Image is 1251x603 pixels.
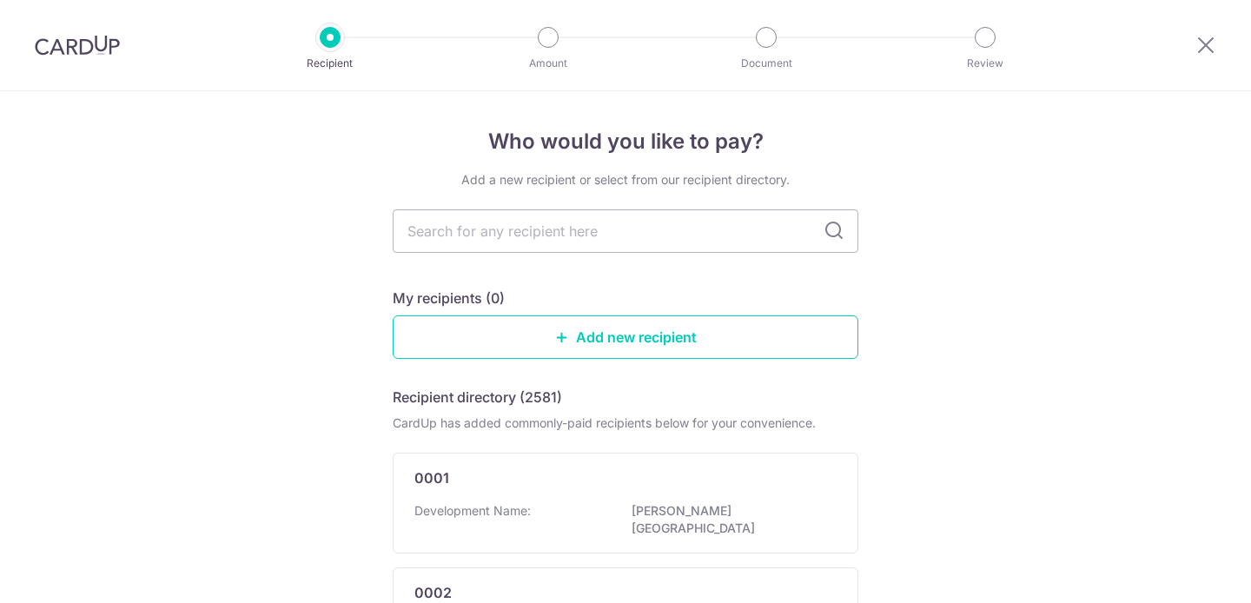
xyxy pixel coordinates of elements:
p: Recipient [266,55,394,72]
h5: Recipient directory (2581) [393,387,562,408]
p: 0001 [414,467,449,488]
div: CardUp has added commonly-paid recipients below for your convenience. [393,414,858,432]
p: Development Name: [414,502,531,520]
div: Add a new recipient or select from our recipient directory. [393,171,858,189]
p: 0002 [414,582,452,603]
p: Amount [484,55,612,72]
img: CardUp [35,35,120,56]
p: Review [921,55,1049,72]
a: Add new recipient [393,315,858,359]
input: Search for any recipient here [393,209,858,253]
h5: My recipients (0) [393,288,505,308]
h4: Who would you like to pay? [393,126,858,157]
p: [PERSON_NAME][GEOGRAPHIC_DATA] [632,502,826,537]
p: Document [702,55,831,72]
iframe: Opens a widget where you can find more information [1139,551,1234,594]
